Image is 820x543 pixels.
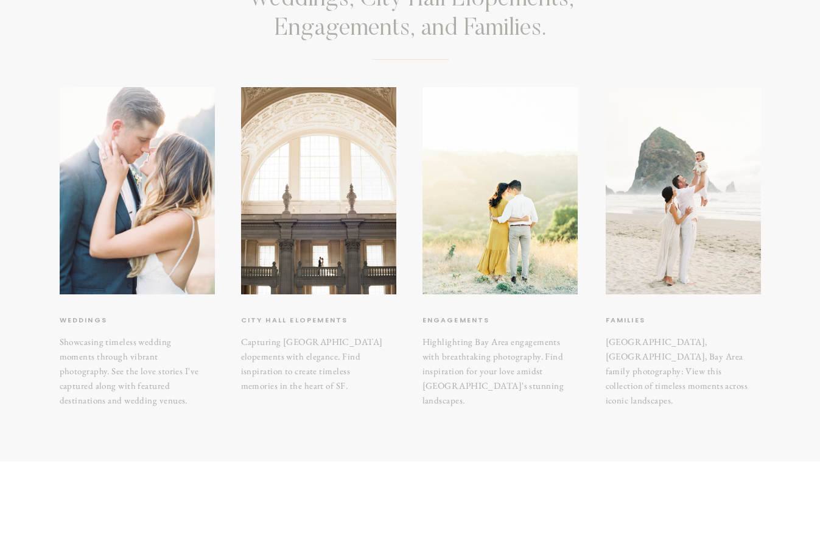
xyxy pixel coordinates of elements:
h3: Capturing [GEOGRAPHIC_DATA] elopements with elegance. Find isnpiration to create timeless memorie... [241,335,388,377]
a: weddings [60,314,162,327]
a: City hall elopements [241,314,362,327]
a: Families [606,314,724,327]
a: Engagements [422,314,534,327]
a: [GEOGRAPHIC_DATA], [GEOGRAPHIC_DATA], Bay Area family photography: View this collection of timele... [606,335,754,400]
h3: Showcasing timeless wedding moments through vibrant photography. See the love stories I've captur... [60,335,208,377]
h3: Highlighting Bay Area engagements with breathtaking photography. Find inspiration for your love a... [422,335,570,400]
